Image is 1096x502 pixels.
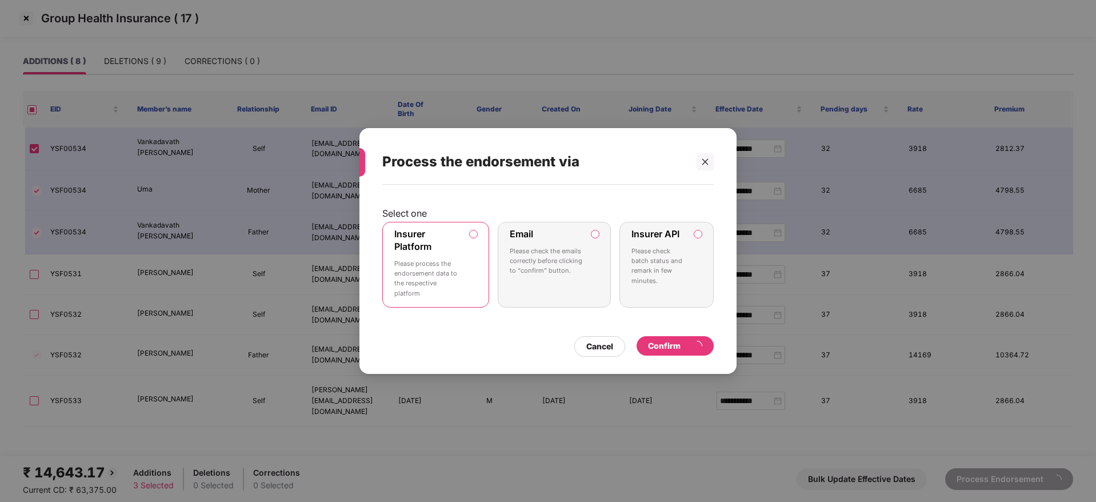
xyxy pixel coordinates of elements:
[510,228,533,240] label: Email
[631,246,686,286] p: Please check batch status and remark in few minutes.
[591,230,599,238] input: EmailPlease check the emails correctly before clicking to “confirm” button.
[701,158,709,166] span: close
[510,246,583,276] p: Please check the emails correctly before clicking to “confirm” button.
[692,341,702,351] span: loading
[394,228,431,252] label: Insurer Platform
[648,340,702,352] div: Confirm
[586,340,613,353] div: Cancel
[382,208,714,219] p: Select one
[394,259,461,298] p: Please process the endorsement data to the respective platform
[470,230,477,238] input: Insurer PlatformPlease process the endorsement data to the respective platform
[631,228,679,240] label: Insurer API
[382,140,686,184] div: Process the endorsement via
[694,230,702,238] input: Insurer APIPlease check batch status and remark in few minutes.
